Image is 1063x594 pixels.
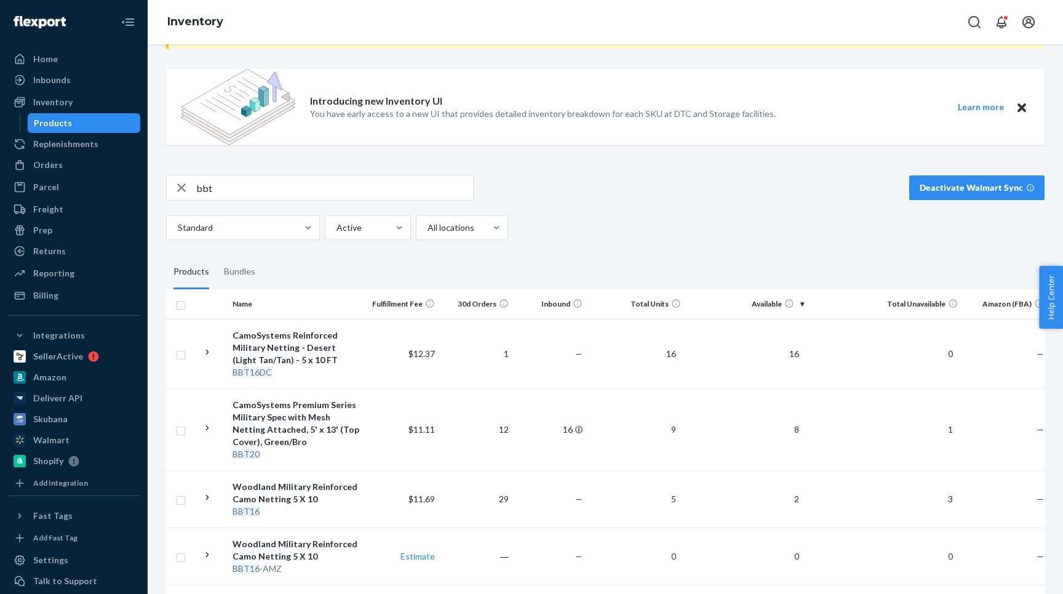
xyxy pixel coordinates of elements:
[33,455,63,467] div: Shopify
[177,222,178,234] input: Standard
[28,113,141,133] a: Products
[789,494,804,504] span: 2
[7,286,140,305] a: Billing
[33,329,85,342] div: Integrations
[181,69,295,145] img: new-reports-banner-icon.82668bd98b6a51aee86340f2a7b77ae3.png
[7,531,140,545] a: Add Fast Tag
[7,134,140,154] a: Replenishments
[335,222,336,234] input: Active
[33,203,63,215] div: Freight
[962,10,987,34] button: Open Search Box
[33,575,97,587] div: Talk to Support
[233,538,361,563] div: Woodland Military Reinforced Camo Netting 5 X 10
[950,100,1011,115] button: Learn more
[1037,551,1044,561] span: —
[666,551,681,561] span: 0
[233,563,361,575] div: -AMZ
[1016,10,1041,34] button: Open account menu
[7,506,140,526] button: Fast Tags
[33,478,88,488] div: Add Integration
[7,409,140,429] a: Skubana
[661,348,681,359] span: 16
[33,434,70,446] div: Walmart
[310,108,776,120] p: You have early access to a new UI that provides detailed inventory breakdown for each SKU at DTC ...
[173,255,209,289] div: Products
[167,15,223,28] a: Inventory
[989,10,1014,34] button: Open notifications
[233,481,361,505] div: Woodland Military Reinforced Camo Netting 5 X 10
[33,392,82,404] div: Deliverr API
[34,117,72,129] div: Products
[233,449,260,459] em: BBT20
[7,367,140,387] a: Amazon
[440,470,514,528] td: 29
[7,451,140,471] a: Shopify
[14,16,66,28] img: Flexport logo
[228,289,366,319] th: Name
[575,551,583,561] span: —
[33,74,71,86] div: Inbounds
[33,159,63,171] div: Orders
[233,367,272,377] em: BBT16DC
[943,551,958,561] span: 0
[33,267,74,279] div: Reporting
[33,138,98,150] div: Replenishments
[587,289,686,319] th: Total Units
[1037,348,1044,359] span: —
[33,53,58,65] div: Home
[1039,266,1063,329] button: Help Center
[7,220,140,240] a: Prep
[7,49,140,69] a: Home
[33,350,83,363] div: SellerActive
[943,494,958,504] span: 3
[233,506,260,516] em: BBT16
[666,424,681,435] span: 9
[7,70,140,90] a: Inbounds
[943,424,958,435] span: 1
[310,94,442,108] p: Introducing new Inventory UI
[7,241,140,261] a: Returns
[7,476,140,491] a: Add Integration
[224,255,255,289] div: Bundles
[7,571,140,591] a: Talk to Support
[33,510,73,522] div: Fast Tags
[7,177,140,197] a: Parcel
[33,532,78,543] div: Add Fast Tag
[1037,424,1044,435] span: —
[366,289,440,319] th: Fulfillment Fee
[686,289,809,319] th: Available
[514,388,587,470] td: 16
[789,551,804,561] span: 0
[33,289,58,302] div: Billing
[7,430,140,450] a: Walmart
[33,181,59,193] div: Parcel
[408,424,435,435] span: $11.11
[233,399,361,448] div: CamoSystems Premium Series Military Spec with Mesh Netting Attached, 5' x 13' (Top Cover), Green/Bro
[7,155,140,175] a: Orders
[408,494,435,504] span: $11.69
[7,326,140,345] button: Integrations
[33,245,66,257] div: Returns
[784,348,804,359] span: 16
[33,554,68,566] div: Settings
[157,4,233,40] ol: breadcrumbs
[514,289,587,319] th: Inbound
[809,289,963,319] th: Total Unavailable
[440,388,514,470] td: 12
[7,347,140,366] a: SellerActive
[7,550,140,570] a: Settings
[440,319,514,388] td: 1
[666,494,681,504] span: 5
[7,199,140,219] a: Freight
[440,528,514,585] td: ―
[963,289,1049,319] th: Amazon (FBA)
[789,424,804,435] span: 8
[196,175,473,200] input: Search inventory by name or sku
[233,563,260,574] em: BBT16
[943,348,958,359] span: 0
[7,263,140,283] a: Reporting
[575,494,583,504] span: —
[33,96,73,108] div: Inventory
[575,348,583,359] span: —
